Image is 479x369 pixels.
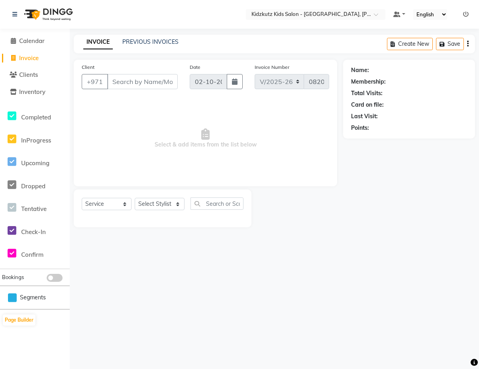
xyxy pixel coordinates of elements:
[19,37,45,45] span: Calendar
[2,54,68,63] a: Invoice
[20,293,46,302] span: Segments
[107,74,178,89] input: Search by Name/Mobile/Email/Code
[20,3,75,25] img: logo
[82,99,329,178] span: Select & add items from the list below
[3,314,35,326] button: Page Builder
[2,37,68,46] a: Calendar
[387,38,433,50] button: Create New
[255,64,289,71] label: Invoice Number
[122,38,179,45] a: PREVIOUS INVOICES
[19,71,38,78] span: Clients
[351,112,378,121] div: Last Visit:
[82,64,94,71] label: Client
[351,78,386,86] div: Membership:
[351,101,384,109] div: Card on file:
[21,159,49,167] span: Upcoming
[21,251,43,258] span: Confirm
[21,182,45,190] span: Dropped
[83,35,113,49] a: INVOICE
[2,274,24,280] span: Bookings
[2,70,68,80] a: Clients
[351,66,369,74] div: Name:
[21,228,46,236] span: Check-In
[190,64,200,71] label: Date
[436,38,464,50] button: Save
[19,88,45,96] span: Inventory
[21,137,51,144] span: InProgress
[2,88,68,97] a: Inventory
[351,89,383,98] div: Total Visits:
[21,113,51,121] span: Completed
[19,54,39,62] span: Invoice
[21,205,47,213] span: Tentative
[82,74,108,89] button: +971
[190,197,243,210] input: Search or Scan
[351,124,369,132] div: Points:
